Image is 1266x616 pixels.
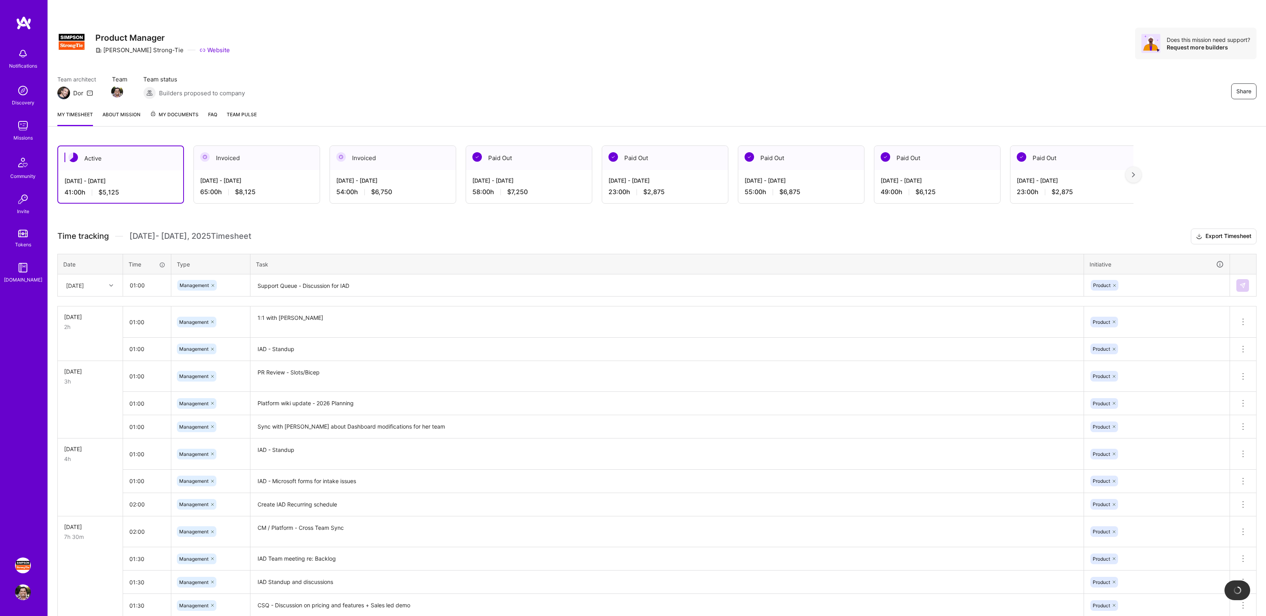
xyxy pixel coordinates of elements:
[1010,146,1136,170] div: Paid Out
[112,75,127,83] span: Team
[1093,579,1110,585] span: Product
[745,152,754,162] img: Paid Out
[602,146,728,170] div: Paid Out
[251,517,1083,547] textarea: CM / Platform - Cross Team Sync
[15,118,31,134] img: teamwork
[1093,401,1110,406] span: Product
[129,231,251,241] span: [DATE] - [DATE] , 2025 Timesheet
[58,146,183,170] div: Active
[64,313,116,321] div: [DATE]
[150,110,199,126] a: My Documents
[123,312,171,333] input: HH:MM
[68,153,78,162] img: Active
[251,275,1083,296] textarea: Support Queue - Discussion for IAD
[251,494,1083,516] textarea: Create IAD Recurring schedule
[745,176,858,185] div: [DATE] - [DATE]
[915,188,936,196] span: $6,125
[179,451,208,457] span: Management
[16,16,32,30] img: logo
[779,188,800,196] span: $6,875
[1093,282,1111,288] span: Product
[1239,282,1246,289] img: Submit
[13,134,33,142] div: Missions
[608,188,722,196] div: 23:00 h
[4,276,42,284] div: [DOMAIN_NAME]
[123,393,171,414] input: HH:MM
[179,529,208,535] span: Management
[194,146,320,170] div: Invoiced
[64,533,116,541] div: 7h 30m
[15,191,31,207] img: Invite
[1132,172,1135,178] img: right
[1093,373,1110,379] span: Product
[1093,603,1110,608] span: Product
[1093,424,1110,430] span: Product
[112,85,122,98] a: Team Member Avatar
[466,146,592,170] div: Paid Out
[251,307,1083,337] textarea: 1:1 with [PERSON_NAME]
[881,188,994,196] div: 49:00 h
[15,557,31,573] img: Simpson Strong-Tie: Product Manager
[200,176,313,185] div: [DATE] - [DATE]
[251,439,1083,469] textarea: IAD - Standup
[507,188,528,196] span: $7,250
[1093,346,1110,352] span: Product
[235,188,256,196] span: $8,125
[227,111,257,117] span: Team Pulse
[143,87,156,99] img: Builders proposed to company
[95,46,184,54] div: [PERSON_NAME] Strong-Tie
[200,152,210,162] img: Invoiced
[64,188,177,197] div: 41:00 h
[1231,83,1257,99] button: Share
[143,75,245,83] span: Team status
[123,595,171,616] input: HH:MM
[1090,260,1224,269] div: Initiative
[9,62,37,70] div: Notifications
[87,90,93,96] i: icon Mail
[57,28,86,56] img: Company Logo
[874,146,1000,170] div: Paid Out
[1017,188,1130,196] div: 23:00 h
[1093,478,1110,484] span: Product
[1196,232,1202,241] i: icon Download
[251,471,1083,492] textarea: IAD - Microsoft forms for intake issues
[179,501,208,507] span: Management
[208,110,217,126] a: FAQ
[227,110,257,126] a: Team Pulse
[13,584,33,600] a: User Avatar
[64,367,116,376] div: [DATE]
[123,275,171,296] input: HH:MM
[472,152,482,162] img: Paid Out
[180,282,209,288] span: Management
[179,424,208,430] span: Management
[1141,34,1160,53] img: Avatar
[129,260,165,268] div: Time
[643,188,665,196] span: $2,875
[608,176,722,185] div: [DATE] - [DATE]
[159,89,245,97] span: Builders proposed to company
[111,86,123,98] img: Team Member Avatar
[179,603,208,608] span: Management
[64,455,116,463] div: 4h
[64,323,116,331] div: 2h
[15,260,31,276] img: guide book
[179,319,208,325] span: Management
[1093,319,1110,325] span: Product
[179,401,208,406] span: Management
[179,556,208,562] span: Management
[1167,43,1250,51] div: Request more builders
[251,548,1083,570] textarea: IAD Team meeting re: Backlog
[251,393,1083,414] textarea: Platform wiki update - 2026 Planning
[745,188,858,196] div: 55:00 h
[336,152,346,162] img: Invoiced
[123,572,171,593] input: HH:MM
[15,46,31,62] img: bell
[123,494,171,515] input: HH:MM
[15,83,31,98] img: discovery
[109,283,113,287] i: icon Chevron
[57,231,109,241] span: Time tracking
[10,172,36,180] div: Community
[123,548,171,569] input: HH:MM
[251,362,1083,391] textarea: PR Review - Slots/Bicep
[95,33,230,43] h3: Product Manager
